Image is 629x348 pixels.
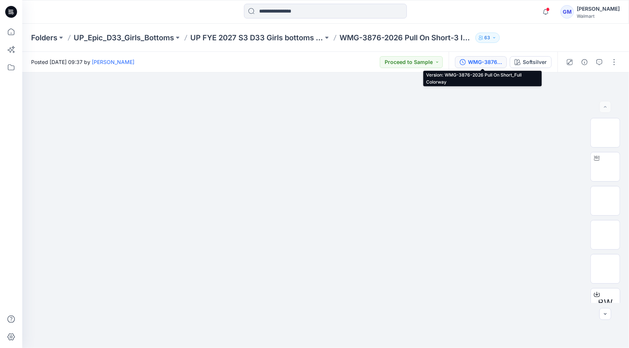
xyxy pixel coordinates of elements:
div: GM [561,5,574,18]
button: WMG-3876-2026 Pull On Short_Full Colorway [455,56,507,68]
p: 63 [485,34,491,42]
div: [PERSON_NAME] [577,4,620,13]
p: WMG-3876-2026 Pull On Short-3 Inseam [339,33,472,43]
div: Softsilver [523,58,547,66]
div: WMG-3876-2026 Pull On Short_Full Colorway [468,58,502,66]
button: Details [579,56,590,68]
a: Folders [31,33,57,43]
span: Posted [DATE] 09:37 by [31,58,134,66]
a: UP_Epic_D33_Girls_Bottoms [74,33,174,43]
button: 63 [475,33,500,43]
div: Walmart [577,13,620,19]
button: Softsilver [510,56,552,68]
a: UP FYE 2027 S3 D33 Girls bottoms Epic [190,33,323,43]
span: BW [598,296,613,310]
a: [PERSON_NAME] [92,59,134,65]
